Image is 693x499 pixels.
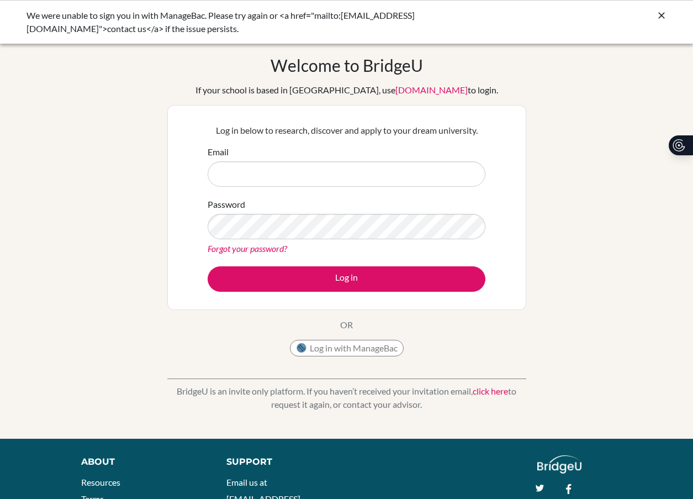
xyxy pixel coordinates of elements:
[81,455,202,469] div: About
[473,386,508,396] a: click here
[208,198,245,211] label: Password
[226,455,336,469] div: Support
[208,124,485,137] p: Log in below to research, discover and apply to your dream university.
[290,340,404,356] button: Log in with ManageBac
[208,145,229,159] label: Email
[537,455,582,474] img: logo_white@2x-f4f0deed5e89b7ecb1c2cc34c3e3d731f90f0f143d5ea2071677605dd97b5244.png
[340,318,353,332] p: OR
[27,9,501,35] div: We were unable to sign you in with ManageBac. Please try again or <a href="mailto:[EMAIL_ADDRESS]...
[81,477,120,487] a: Resources
[395,85,468,95] a: [DOMAIN_NAME]
[167,385,526,411] p: BridgeU is an invite only platform. If you haven’t received your invitation email, to request it ...
[271,55,423,75] h1: Welcome to BridgeU
[208,243,287,254] a: Forgot your password?
[195,83,498,97] div: If your school is based in [GEOGRAPHIC_DATA], use to login.
[208,266,485,292] button: Log in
